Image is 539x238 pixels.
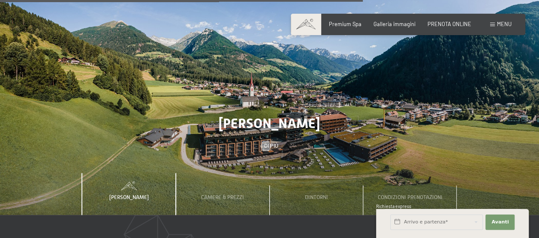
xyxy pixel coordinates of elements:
span: Dintorni [305,194,328,200]
span: Menu [497,21,512,27]
span: Di più [264,142,278,150]
span: [PERSON_NAME] [219,115,320,131]
a: Premium Spa [329,21,361,27]
button: Avanti [485,214,515,230]
span: [PERSON_NAME] [109,194,149,200]
a: Di più [261,142,278,150]
span: Condizioni prenotazioni [378,194,443,200]
a: PRENOTA ONLINE [428,21,471,27]
span: Richiesta express [376,204,411,209]
a: Galleria immagini [373,21,416,27]
span: Camere & Prezzi [201,194,244,200]
span: Avanti [491,219,509,226]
